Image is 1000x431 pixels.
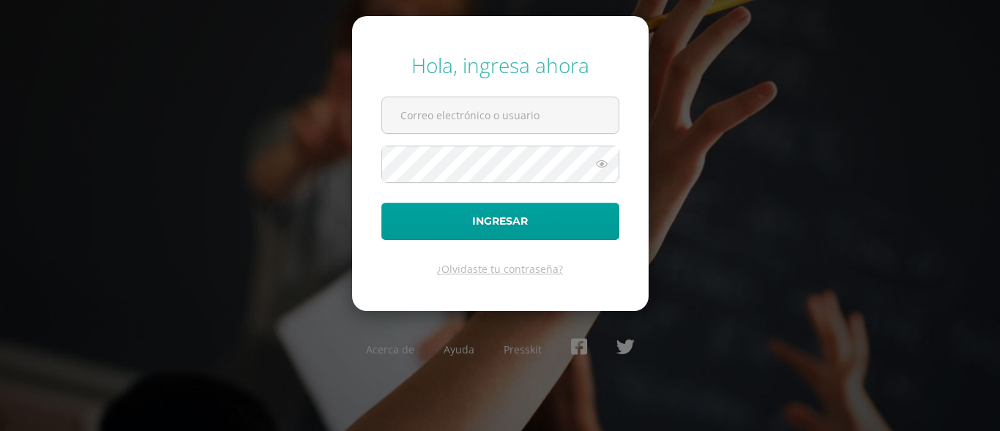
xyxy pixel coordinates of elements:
[381,203,619,240] button: Ingresar
[444,342,474,356] a: Ayuda
[366,342,414,356] a: Acerca de
[437,262,563,276] a: ¿Olvidaste tu contraseña?
[381,51,619,79] div: Hola, ingresa ahora
[382,97,619,133] input: Correo electrónico o usuario
[504,342,542,356] a: Presskit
